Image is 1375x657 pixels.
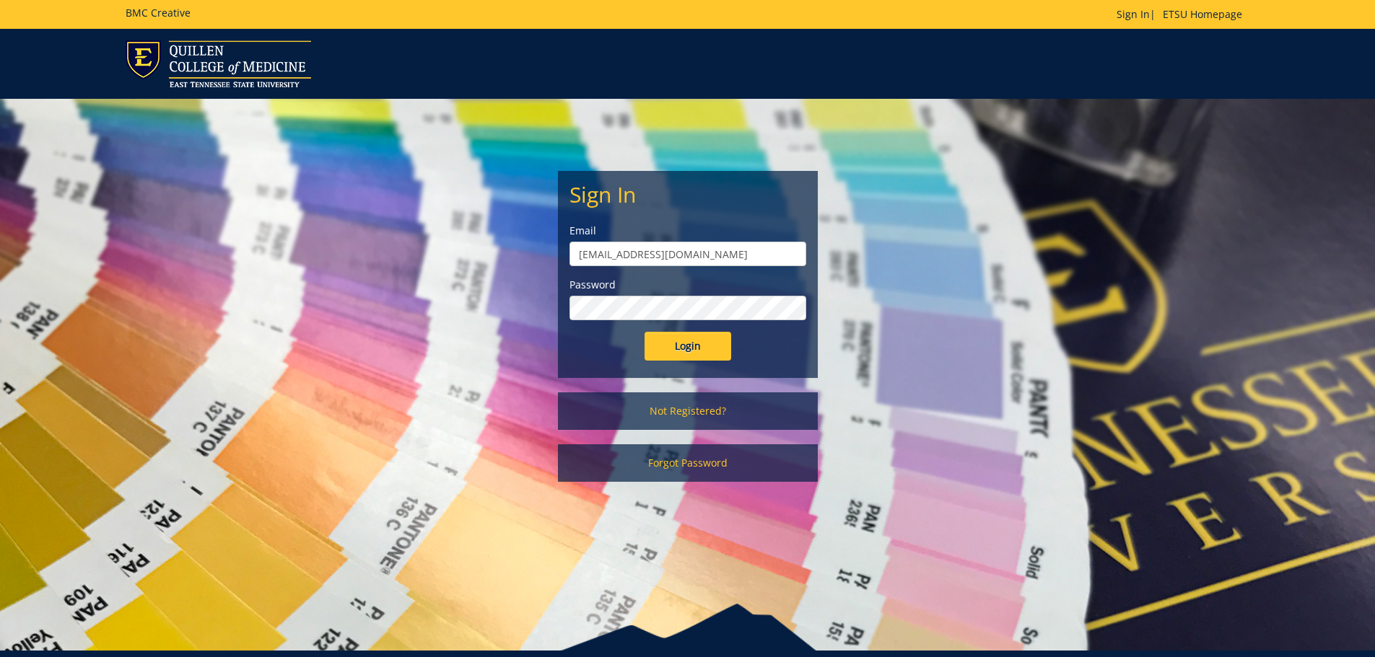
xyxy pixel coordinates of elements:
a: Sign In [1117,7,1150,21]
h2: Sign In [569,182,806,206]
p: | [1117,7,1249,22]
a: Not Registered? [558,392,818,430]
img: ETSU logo [126,40,311,87]
h5: BMC Creative [126,7,191,18]
label: Password [569,278,806,292]
input: Login [645,332,731,361]
a: ETSU Homepage [1156,7,1249,21]
label: Email [569,224,806,238]
a: Forgot Password [558,444,818,482]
